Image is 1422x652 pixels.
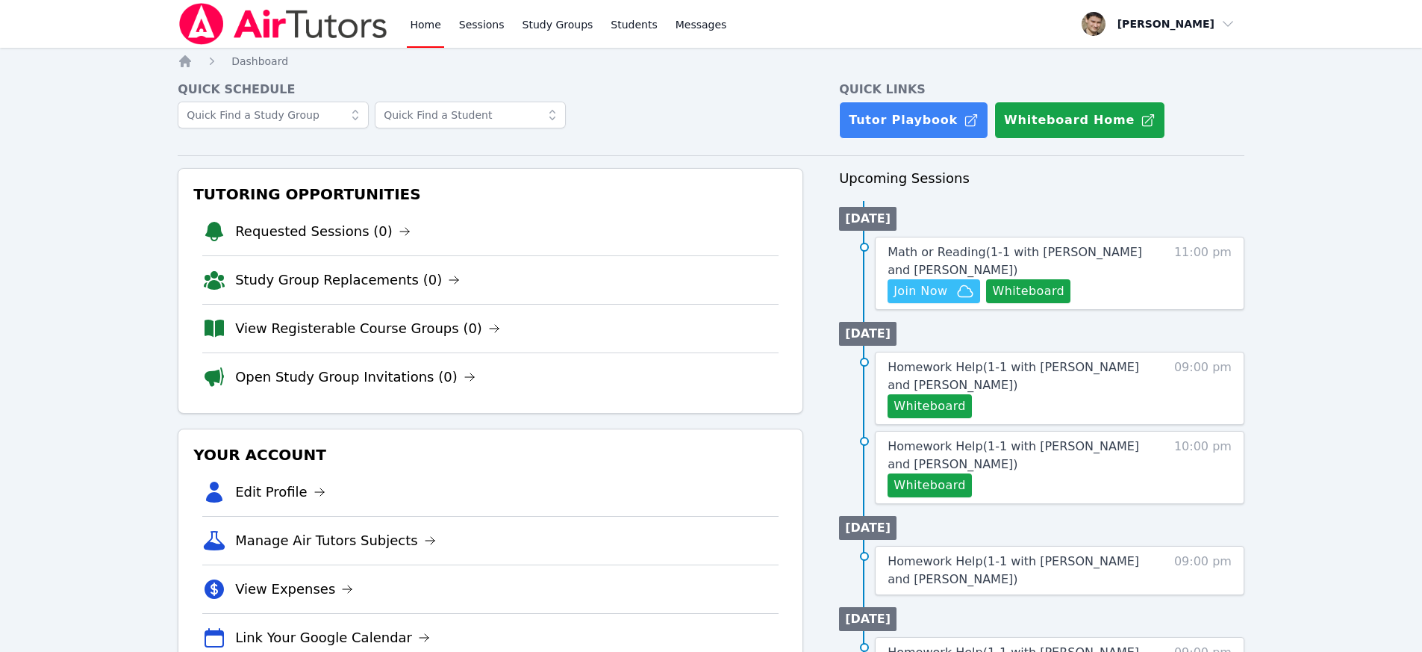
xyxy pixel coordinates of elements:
a: Math or Reading(1-1 with [PERSON_NAME] and [PERSON_NAME]) [888,243,1146,279]
h4: Quick Links [839,81,1244,99]
span: Join Now [894,282,947,300]
button: Whiteboard [986,279,1070,303]
span: Homework Help ( 1-1 with [PERSON_NAME] and [PERSON_NAME] ) [888,554,1139,586]
a: Homework Help(1-1 with [PERSON_NAME] and [PERSON_NAME]) [888,358,1146,394]
h4: Quick Schedule [178,81,803,99]
a: View Registerable Course Groups (0) [235,318,500,339]
h3: Upcoming Sessions [839,168,1244,189]
a: View Expenses [235,579,353,600]
li: [DATE] [839,516,896,540]
span: 09:00 pm [1174,553,1232,589]
a: Link Your Google Calendar [235,627,430,648]
span: 10:00 pm [1174,438,1232,497]
input: Quick Find a Study Group [178,102,369,128]
span: 09:00 pm [1174,358,1232,418]
nav: Breadcrumb [178,54,1244,69]
a: Dashboard [231,54,288,69]
li: [DATE] [839,207,896,231]
li: [DATE] [839,322,896,346]
a: Requested Sessions (0) [235,221,411,242]
button: Whiteboard [888,474,972,497]
input: Quick Find a Student [375,102,566,128]
span: Math or Reading ( 1-1 with [PERSON_NAME] and [PERSON_NAME] ) [888,245,1142,277]
li: [DATE] [839,607,896,631]
h3: Tutoring Opportunities [190,181,790,208]
a: Tutor Playbook [839,102,988,139]
a: Homework Help(1-1 with [PERSON_NAME] and [PERSON_NAME]) [888,553,1146,589]
a: Edit Profile [235,482,325,503]
h3: Your Account [190,441,790,468]
span: Dashboard [231,55,288,67]
button: Join Now [888,279,980,303]
span: Homework Help ( 1-1 with [PERSON_NAME] and [PERSON_NAME] ) [888,360,1139,392]
a: Manage Air Tutors Subjects [235,530,436,551]
img: Air Tutors [178,3,389,45]
span: Homework Help ( 1-1 with [PERSON_NAME] and [PERSON_NAME] ) [888,439,1139,471]
button: Whiteboard [888,394,972,418]
button: Whiteboard Home [994,102,1165,139]
span: Messages [676,17,727,32]
span: 11:00 pm [1174,243,1232,303]
a: Open Study Group Invitations (0) [235,367,475,388]
a: Study Group Replacements (0) [235,270,460,291]
a: Homework Help(1-1 with [PERSON_NAME] and [PERSON_NAME]) [888,438,1146,474]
